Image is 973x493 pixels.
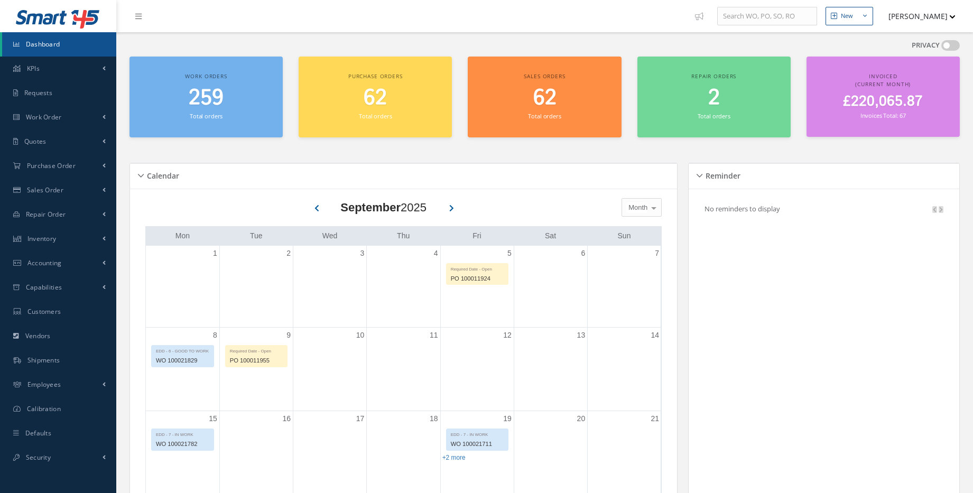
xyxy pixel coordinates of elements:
[27,161,76,170] span: Purchase Order
[705,204,780,213] p: No reminders to display
[878,6,956,26] button: [PERSON_NAME]
[514,328,587,411] td: September 13, 2025
[24,88,52,97] span: Requests
[226,355,287,367] div: PO 100011955
[912,40,940,51] label: PRIVACY
[2,32,116,57] a: Dashboard
[807,57,960,137] a: Invoiced (Current Month) £220,065.87 Invoices Total: 67
[26,453,51,462] span: Security
[579,246,587,261] a: September 6, 2025
[27,404,61,413] span: Calibration
[533,83,557,113] span: 62
[359,112,392,120] small: Total orders
[26,283,62,292] span: Capabilities
[146,328,219,411] td: September 8, 2025
[26,113,62,122] span: Work Order
[708,83,720,113] span: 2
[27,380,61,389] span: Employees
[648,411,661,426] a: September 21, 2025
[440,328,514,411] td: September 12, 2025
[855,80,911,88] span: (Current Month)
[447,438,508,450] div: WO 100021711
[364,83,387,113] span: 62
[432,246,440,261] a: September 4, 2025
[528,112,561,120] small: Total orders
[447,273,508,285] div: PO 100011924
[348,72,403,80] span: Purchase orders
[653,246,661,261] a: September 7, 2025
[152,429,214,438] div: EDD - 7 - IN WORK
[447,429,508,438] div: EDD - 7 - IN WORK
[26,40,60,49] span: Dashboard
[841,12,853,21] div: New
[248,229,265,243] a: Tuesday
[185,72,227,80] span: Work orders
[280,411,293,426] a: September 16, 2025
[354,328,367,343] a: September 10, 2025
[648,328,661,343] a: September 14, 2025
[211,246,219,261] a: September 1, 2025
[173,229,192,243] a: Monday
[219,246,293,328] td: September 2, 2025
[826,7,873,25] button: New
[575,411,588,426] a: September 20, 2025
[144,168,179,181] h5: Calendar
[524,72,565,80] span: Sales orders
[442,454,466,461] a: Show 2 more events
[340,199,427,216] div: 2025
[320,229,340,243] a: Wednesday
[702,168,740,181] h5: Reminder
[226,346,287,355] div: Required Date - Open
[616,229,633,243] a: Sunday
[588,328,661,411] td: September 14, 2025
[637,57,791,137] a: Repair orders 2 Total orders
[27,307,61,316] span: Customers
[26,210,66,219] span: Repair Order
[575,328,588,343] a: September 13, 2025
[25,429,51,438] span: Defaults
[25,331,51,340] span: Vendors
[340,201,401,214] b: September
[152,355,214,367] div: WO 100021829
[189,83,224,113] span: 259
[470,229,483,243] a: Friday
[843,91,923,112] span: £220,065.87
[514,246,587,328] td: September 6, 2025
[207,411,219,426] a: September 15, 2025
[146,246,219,328] td: September 1, 2025
[284,246,293,261] a: September 2, 2025
[284,328,293,343] a: September 9, 2025
[299,57,452,137] a: Purchase orders 62 Total orders
[367,328,440,411] td: September 11, 2025
[698,112,730,120] small: Total orders
[626,202,647,213] span: Month
[219,328,293,411] td: September 9, 2025
[501,411,514,426] a: September 19, 2025
[27,185,63,194] span: Sales Order
[293,246,367,328] td: September 3, 2025
[505,246,514,261] a: September 5, 2025
[501,328,514,343] a: September 12, 2025
[440,246,514,328] td: September 5, 2025
[588,246,661,328] td: September 7, 2025
[468,57,621,137] a: Sales orders 62 Total orders
[27,258,62,267] span: Accounting
[717,7,817,26] input: Search WO, PO, SO, RO
[860,111,906,119] small: Invoices Total: 67
[428,411,440,426] a: September 18, 2025
[24,137,47,146] span: Quotes
[367,246,440,328] td: September 4, 2025
[543,229,558,243] a: Saturday
[447,264,508,273] div: Required Date - Open
[27,64,40,73] span: KPIs
[152,346,214,355] div: EDD - 6 - GOOD TO WORK
[354,411,367,426] a: September 17, 2025
[869,72,897,80] span: Invoiced
[129,57,283,137] a: Work orders 259 Total orders
[27,234,57,243] span: Inventory
[395,229,412,243] a: Thursday
[27,356,60,365] span: Shipments
[152,438,214,450] div: WO 100021782
[428,328,440,343] a: September 11, 2025
[293,328,367,411] td: September 10, 2025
